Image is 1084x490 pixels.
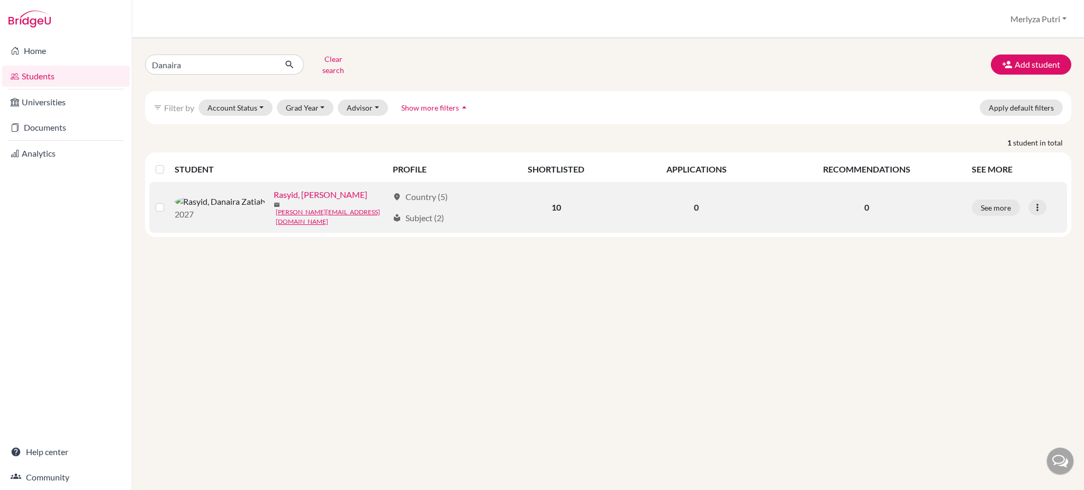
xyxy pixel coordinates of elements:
div: Subject (2) [393,212,444,224]
strong: 1 [1007,137,1013,148]
button: Apply default filters [980,99,1063,116]
td: 0 [625,182,769,233]
span: student in total [1013,137,1071,148]
a: Students [2,66,130,87]
span: Help [24,7,46,17]
button: Grad Year [277,99,334,116]
a: Home [2,40,130,61]
th: PROFILE [386,157,488,182]
button: Show more filtersarrow_drop_up [392,99,478,116]
td: 10 [488,182,625,233]
th: STUDENT [175,157,386,182]
p: 2027 [175,208,265,221]
span: Show more filters [401,103,459,112]
span: location_on [393,193,401,201]
span: local_library [393,214,401,222]
input: Find student by name... [145,55,276,75]
i: arrow_drop_up [459,102,469,113]
img: Rasyid, Danaira Zatiah [175,195,265,208]
th: RECOMMENDATIONS [769,157,965,182]
i: filter_list [153,103,162,112]
button: See more [972,199,1020,216]
div: Country (5) [393,190,448,203]
a: Community [2,467,130,488]
a: [PERSON_NAME][EMAIL_ADDRESS][DOMAIN_NAME] [276,207,388,226]
a: Help center [2,441,130,462]
button: Clear search [304,51,363,78]
button: Advisor [338,99,388,116]
a: Analytics [2,143,130,164]
th: SHORTLISTED [488,157,625,182]
img: Bridge-U [8,11,51,28]
span: Filter by [164,103,194,113]
a: Documents [2,117,130,138]
th: SEE MORE [965,157,1067,182]
th: APPLICATIONS [625,157,769,182]
a: Rasyid, [PERSON_NAME] [274,188,367,201]
button: Add student [991,55,1071,75]
button: Merlyza Putri [1006,9,1071,29]
a: Universities [2,92,130,113]
button: Account Status [198,99,273,116]
span: mail [274,202,280,208]
p: 0 [775,201,959,214]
